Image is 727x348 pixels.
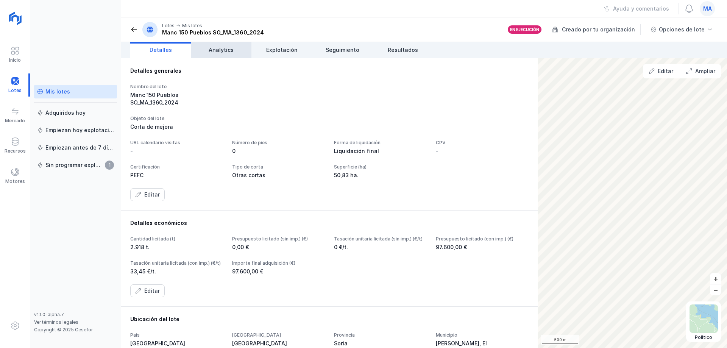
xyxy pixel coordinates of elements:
div: Editar [658,67,673,75]
a: Seguimiento [312,42,373,58]
div: Número de pies [232,140,325,146]
div: Cantidad licitada (t) [130,236,223,242]
div: Opciones de lote [659,26,705,33]
a: Sin programar explotación1 [34,158,117,172]
div: 97.600,00 € [436,243,529,251]
div: Copyright © 2025 Cesefor [34,327,117,333]
div: Adquiridos hoy [45,109,86,117]
div: Manc 150 Pueblos SO_MA_1360_2024 [130,91,223,106]
div: Soria [334,340,427,347]
span: Detalles [150,46,172,54]
div: [GEOGRAPHIC_DATA] [130,340,223,347]
div: Político [690,334,718,340]
button: Editar [644,65,678,78]
div: Mercado [5,118,25,124]
img: logoRight.svg [6,9,25,28]
button: Ampliar [681,65,720,78]
button: Editar [130,188,165,201]
div: [GEOGRAPHIC_DATA] [232,332,325,338]
div: Presupuesto licitado (con imp.) (€) [436,236,529,242]
div: PEFC [130,172,223,179]
div: v1.1.0-alpha.7 [34,312,117,318]
div: Certificación [130,164,223,170]
a: Mis lotes [34,85,117,98]
div: Editar [144,287,160,295]
a: Empiezan antes de 7 días [34,141,117,154]
div: Detalles económicos [130,219,529,227]
button: Editar [130,284,165,297]
div: 50,83 ha. [334,172,427,179]
div: País [130,332,223,338]
a: Adquiridos hoy [34,106,117,120]
a: Detalles [130,42,191,58]
span: Resultados [388,46,418,54]
div: Liquidación final [334,147,427,155]
div: [GEOGRAPHIC_DATA] [232,340,325,347]
div: CPV [436,140,529,146]
a: Ver términos legales [34,319,78,325]
div: Ayuda y comentarios [613,5,669,12]
div: Ampliar [695,67,715,75]
span: Explotación [266,46,298,54]
div: Objeto del lote [130,115,529,122]
div: Mis lotes [182,23,202,29]
div: Tasación unitaria licitada (con imp.) (€/t) [130,260,223,266]
div: 0 [232,147,325,155]
a: Empiezan hoy explotación [34,123,117,137]
div: Tipo de corta [232,164,325,170]
div: Forma de liquidación [334,140,427,146]
button: + [710,273,721,284]
div: Corta de mejora [130,123,529,131]
div: Otras cortas [232,172,325,179]
div: URL calendario visitas [130,140,223,146]
div: Superficie (ha) [334,164,427,170]
a: Resultados [373,42,433,58]
div: En ejecución [510,27,539,32]
div: Municipio [436,332,529,338]
div: 0,00 € [232,243,325,251]
div: Presupuesto licitado (sin imp.) (€) [232,236,325,242]
div: [PERSON_NAME], El [436,340,529,347]
a: Analytics [191,42,251,58]
div: - [130,147,133,155]
span: Seguimiento [326,46,359,54]
div: Manc 150 Pueblos SO_MA_1360_2024 [162,29,264,36]
span: ma [703,5,712,12]
span: Analytics [209,46,234,54]
div: Nombre del lote [130,84,223,90]
div: 2.918 t. [130,243,223,251]
button: – [710,284,721,295]
div: Motores [5,178,25,184]
img: political.webp [690,304,718,333]
div: Importe final adquisición (€) [232,260,325,266]
div: 97.600,00 € [232,268,325,275]
div: Recursos [5,148,26,154]
div: Provincia [334,332,427,338]
a: Explotación [251,42,312,58]
span: 1 [105,161,114,170]
div: Editar [144,191,160,198]
div: Lotes [162,23,175,29]
div: 0 €/t. [334,243,427,251]
div: Empiezan hoy explotación [45,126,114,134]
div: - [436,147,438,155]
div: Empiezan antes de 7 días [45,144,114,151]
div: Sin programar explotación [45,161,103,169]
div: Inicio [9,57,21,63]
div: Creado por tu organización [552,24,642,35]
div: 33,45 €/t. [130,268,223,275]
button: Ayuda y comentarios [599,2,674,15]
div: Detalles generales [130,67,529,75]
div: Ubicación del lote [130,315,529,323]
div: Mis lotes [45,88,70,95]
div: Tasación unitaria licitada (sin imp.) (€/t) [334,236,427,242]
